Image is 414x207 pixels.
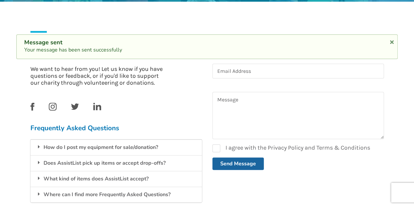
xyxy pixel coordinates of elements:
[93,103,101,110] img: linkedin_link
[30,155,202,171] div: Does AssistList pick up items or accept drop-offs?
[30,187,202,202] div: Where can I find more Frequently Asked Questions?
[30,124,202,132] h3: Frequently Asked Questions
[30,66,168,86] p: We want to hear from you! Let us know if you have questions or feedback, or if you'd like to supp...
[212,157,264,170] button: Send Message
[30,171,202,187] div: What kind of items does AssistList accept?
[24,39,390,54] div: Your message has been sent successfully
[212,64,384,78] input: Email Address
[212,144,370,152] label: I agree with the Privacy Policy and Terms & Conditions
[71,103,79,110] img: twitter_link
[24,39,390,46] div: Message sent
[49,103,57,111] img: instagram_link
[30,103,34,111] img: facebook_link
[30,139,202,155] div: How do I post my equipment for sale/donation?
